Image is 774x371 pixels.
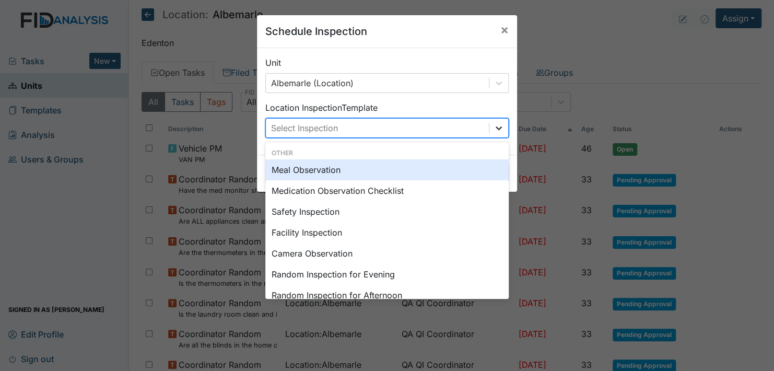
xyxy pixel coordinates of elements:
[265,180,509,201] div: Medication Observation Checklist
[265,222,509,243] div: Facility Inspection
[265,56,281,69] label: Unit
[492,15,517,44] button: Close
[500,22,509,37] span: ×
[271,77,354,89] div: Albemarle (Location)
[265,201,509,222] div: Safety Inspection
[265,24,367,39] h5: Schedule Inspection
[271,122,338,134] div: Select Inspection
[265,101,378,114] label: Location Inspection Template
[265,285,509,306] div: Random Inspection for Afternoon
[265,148,509,158] div: Other
[265,159,509,180] div: Meal Observation
[265,264,509,285] div: Random Inspection for Evening
[265,243,509,264] div: Camera Observation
